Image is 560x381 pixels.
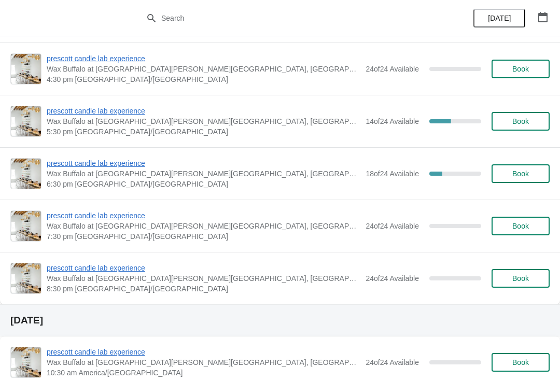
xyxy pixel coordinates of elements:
[512,170,529,178] span: Book
[47,231,360,242] span: 7:30 pm [GEOGRAPHIC_DATA]/[GEOGRAPHIC_DATA]
[47,126,360,137] span: 5:30 pm [GEOGRAPHIC_DATA]/[GEOGRAPHIC_DATA]
[11,106,41,136] img: prescott candle lab experience | Wax Buffalo at Prescott, Prescott Avenue, Lincoln, NE, USA | 5:3...
[47,221,360,231] span: Wax Buffalo at [GEOGRAPHIC_DATA][PERSON_NAME][GEOGRAPHIC_DATA], [GEOGRAPHIC_DATA], [GEOGRAPHIC_DA...
[47,168,360,179] span: Wax Buffalo at [GEOGRAPHIC_DATA][PERSON_NAME][GEOGRAPHIC_DATA], [GEOGRAPHIC_DATA], [GEOGRAPHIC_DA...
[492,60,550,78] button: Book
[47,106,360,116] span: prescott candle lab experience
[47,368,360,378] span: 10:30 am America/[GEOGRAPHIC_DATA]
[512,117,529,125] span: Book
[47,179,360,189] span: 6:30 pm [GEOGRAPHIC_DATA]/[GEOGRAPHIC_DATA]
[11,159,41,189] img: prescott candle lab experience | Wax Buffalo at Prescott, Prescott Avenue, Lincoln, NE, USA | 6:3...
[47,210,360,221] span: prescott candle lab experience
[47,74,360,84] span: 4:30 pm [GEOGRAPHIC_DATA]/[GEOGRAPHIC_DATA]
[512,222,529,230] span: Book
[492,112,550,131] button: Book
[473,9,525,27] button: [DATE]
[366,222,419,230] span: 24 of 24 Available
[47,158,360,168] span: prescott candle lab experience
[47,273,360,284] span: Wax Buffalo at [GEOGRAPHIC_DATA][PERSON_NAME][GEOGRAPHIC_DATA], [GEOGRAPHIC_DATA], [GEOGRAPHIC_DA...
[492,164,550,183] button: Book
[11,263,41,293] img: prescott candle lab experience | Wax Buffalo at Prescott, Prescott Avenue, Lincoln, NE, USA | 8:3...
[47,116,360,126] span: Wax Buffalo at [GEOGRAPHIC_DATA][PERSON_NAME][GEOGRAPHIC_DATA], [GEOGRAPHIC_DATA], [GEOGRAPHIC_DA...
[512,274,529,283] span: Book
[492,217,550,235] button: Book
[492,269,550,288] button: Book
[47,64,360,74] span: Wax Buffalo at [GEOGRAPHIC_DATA][PERSON_NAME][GEOGRAPHIC_DATA], [GEOGRAPHIC_DATA], [GEOGRAPHIC_DA...
[47,347,360,357] span: prescott candle lab experience
[366,358,419,366] span: 24 of 24 Available
[11,347,41,377] img: prescott candle lab experience | Wax Buffalo at Prescott, Prescott Avenue, Lincoln, NE, USA | 10:...
[492,353,550,372] button: Book
[366,117,419,125] span: 14 of 24 Available
[366,274,419,283] span: 24 of 24 Available
[47,284,360,294] span: 8:30 pm [GEOGRAPHIC_DATA]/[GEOGRAPHIC_DATA]
[512,65,529,73] span: Book
[366,65,419,73] span: 24 of 24 Available
[161,9,420,27] input: Search
[10,315,550,326] h2: [DATE]
[512,358,529,366] span: Book
[47,263,360,273] span: prescott candle lab experience
[11,54,41,84] img: prescott candle lab experience | Wax Buffalo at Prescott, Prescott Avenue, Lincoln, NE, USA | 4:3...
[47,357,360,368] span: Wax Buffalo at [GEOGRAPHIC_DATA][PERSON_NAME][GEOGRAPHIC_DATA], [GEOGRAPHIC_DATA], [GEOGRAPHIC_DA...
[47,53,360,64] span: prescott candle lab experience
[488,14,511,22] span: [DATE]
[366,170,419,178] span: 18 of 24 Available
[11,211,41,241] img: prescott candle lab experience | Wax Buffalo at Prescott, Prescott Avenue, Lincoln, NE, USA | 7:3...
